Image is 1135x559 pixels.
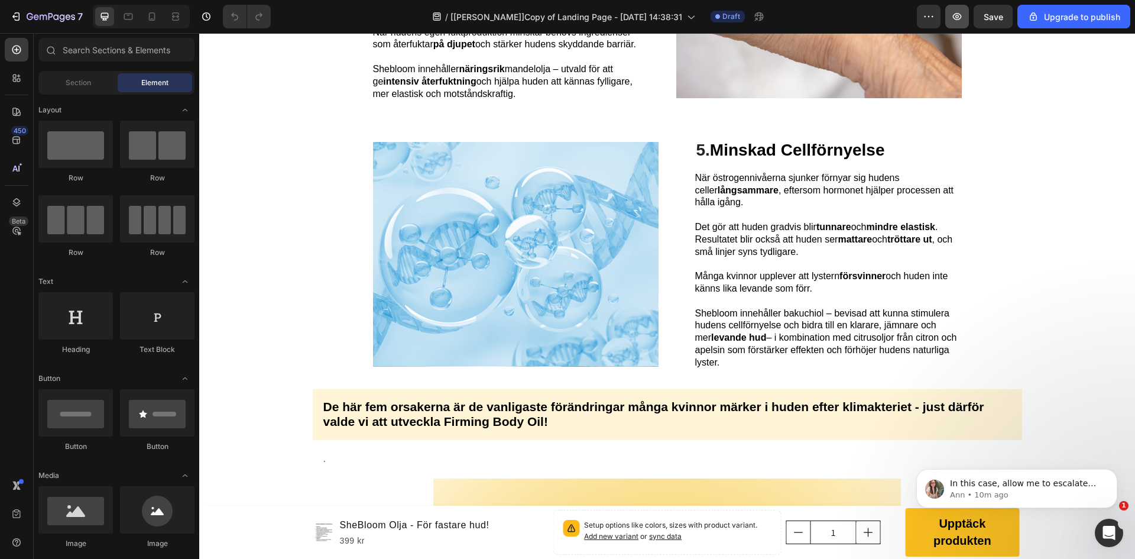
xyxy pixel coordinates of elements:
span: När östrogennivåerna sjunker förnyar sig hudens celler , eftersom hormonet hjälper processen att ... [496,140,755,175]
strong: mindre elastisk [667,189,736,199]
button: Upgrade to publish [1017,5,1130,28]
input: quantity [611,488,657,510]
button: increment [657,488,681,510]
span: Element [141,77,168,88]
p: Setup options like colors, sizes with product variant. [385,487,572,509]
span: Shebloom innehåller bakuchiol – bevisad att kunna stimulera hudens cellförnyelse och bidra till e... [496,275,758,334]
span: Text [38,276,53,287]
div: Image [120,538,194,549]
span: or [439,499,482,508]
span: 1 [1119,501,1128,510]
div: Upgrade to publish [1027,11,1120,23]
button: Save [974,5,1013,28]
span: Add new variant [385,499,439,508]
span: Section [66,77,91,88]
span: Toggle open [176,466,194,485]
input: Search Sections & Elements [38,38,194,62]
div: Row [38,173,113,183]
p: 7 [77,9,83,24]
span: Toggle open [176,101,194,119]
div: Button [120,441,194,452]
span: Save [984,12,1003,22]
button: 7 [5,5,88,28]
iframe: Design area [199,33,1135,559]
span: Toggle open [176,272,194,291]
span: Många kvinnor upplever att lystern och huden inte känns lika levande som förr. [496,238,749,260]
strong: långsammare [518,152,579,162]
strong: försvinner [640,238,686,248]
iframe: Intercom notifications message [899,444,1135,527]
strong: Minskad Cellförnyelse [511,108,686,126]
strong: intensiv återfuktning [184,43,277,53]
div: Undo/Redo [223,5,271,28]
div: Row [38,247,113,258]
span: 5. [497,108,511,126]
div: Beta [9,217,28,226]
p: . [124,418,812,435]
span: Det gör att huden gradvis blir och . Resultatet blir också att huden ser och , och små linjer syn... [496,189,754,224]
strong: tunnare [617,189,652,199]
span: Shebloom innehåller mandelolja – utvald för att ge och hjälpa huden att kännas fylligare, mer ela... [174,31,433,66]
span: Toggle open [176,369,194,388]
button: decrement [588,488,611,510]
strong: levande hud [512,299,567,309]
strong: tröttare ut [688,201,733,211]
span: / [445,11,448,23]
div: Button [38,441,113,452]
iframe: Intercom live chat [1095,519,1123,547]
img: gempages_581220081766236755-f0d7bb05-6ab0-4f3c-b401-840552116728.png [174,109,459,334]
div: Text Block [120,344,194,355]
strong: djupet [248,6,276,16]
span: [[PERSON_NAME]]Copy of Landing Page - [DATE] 14:38:31 [450,11,682,23]
strong: De här fem orsakerna är de vanligaste förändringar många kvinnor märker i huden efter klimakterie... [124,367,785,395]
span: Media [38,470,59,481]
span: Layout [38,105,61,115]
span: sync data [450,499,482,508]
strong: näringsrik [260,31,305,41]
div: Image [38,538,113,549]
span: Draft [722,11,740,22]
strong: mattare [638,201,673,211]
div: Row [120,173,194,183]
div: Heading [38,344,113,355]
div: 450 [11,126,28,135]
span: Upptäck produkten [720,482,806,516]
button: <span style="background-color:transparent;color:#000000;font-size:20px;">Upptäck produkten</span> [706,475,820,524]
div: Row [120,247,194,258]
span: Button [38,373,60,384]
strong: på [234,6,245,16]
